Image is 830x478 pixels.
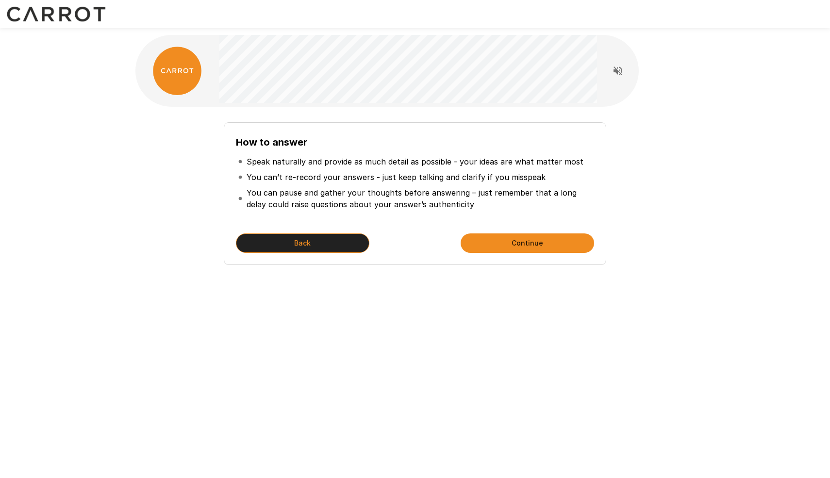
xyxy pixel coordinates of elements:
[247,187,592,210] p: You can pause and gather your thoughts before answering – just remember that a long delay could r...
[236,136,307,148] b: How to answer
[608,61,628,81] button: Read questions aloud
[247,171,546,183] p: You can’t re-record your answers - just keep talking and clarify if you misspeak
[461,233,594,253] button: Continue
[247,156,583,167] p: Speak naturally and provide as much detail as possible - your ideas are what matter most
[236,233,369,253] button: Back
[153,47,201,95] img: carrot_logo.png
